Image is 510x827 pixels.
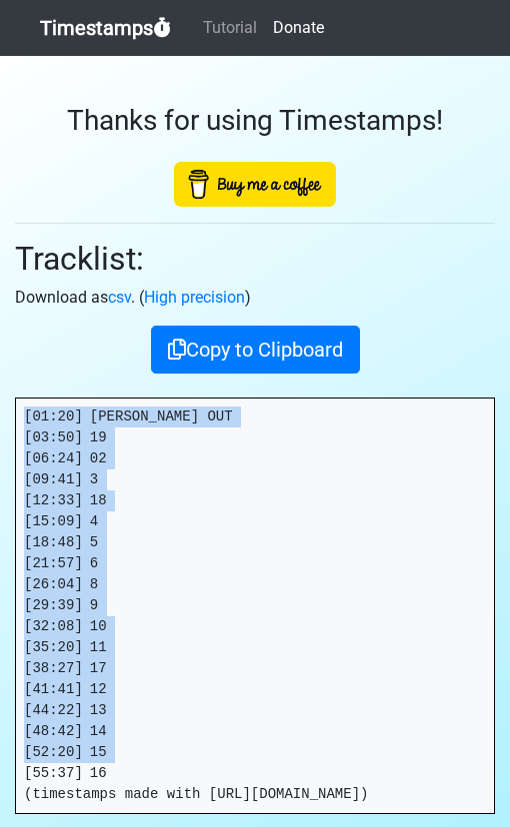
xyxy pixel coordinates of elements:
[15,104,495,138] h3: Thanks for using Timestamps!
[40,8,171,48] a: Timestamps
[15,286,495,310] p: Download as . ( )
[265,8,332,48] a: Donate
[15,240,495,278] h2: Tracklist:
[174,162,336,207] img: Buy Me A Coffee
[16,399,494,813] pre: [01:20] [PERSON_NAME] OUT [03:50] 19 [06:24] 02 [09:41] 3 [12:33] 18 [15:09] 4 [18:48] 5 [21:57] ...
[195,8,265,48] a: Tutorial
[108,288,131,307] a: csv
[151,326,360,374] button: Copy to Clipboard
[144,288,245,307] a: High precision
